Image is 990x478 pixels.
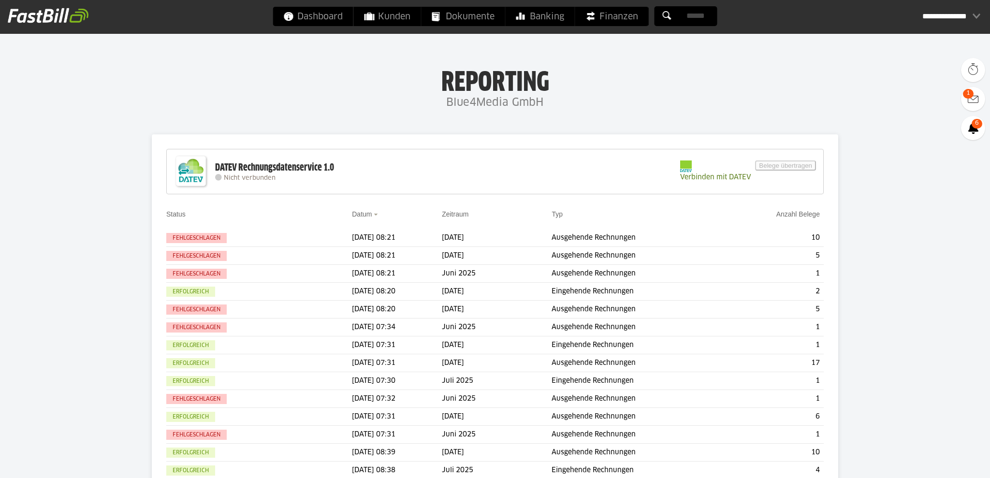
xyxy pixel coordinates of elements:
[442,390,552,408] td: Juni 2025
[442,301,552,319] td: [DATE]
[352,372,442,390] td: [DATE] 07:30
[352,301,442,319] td: [DATE] 08:20
[215,161,334,174] div: DATEV Rechnungsdatenservice 1.0
[354,7,421,26] a: Kunden
[680,172,751,183] span: Verbinden mit DATEV
[552,408,725,426] td: Ausgehende Rechnungen
[726,426,824,444] td: 1
[442,408,552,426] td: [DATE]
[726,354,824,372] td: 17
[726,444,824,462] td: 10
[552,210,563,218] a: Typ
[166,342,215,348] sl-badge: Erfolgreich
[726,265,824,283] td: 1
[442,229,552,247] td: [DATE]
[726,301,824,319] td: 5
[352,426,442,444] td: [DATE] 07:31
[442,283,552,301] td: [DATE]
[8,8,88,23] img: fastbill_logo_white.png
[442,336,552,354] td: [DATE]
[374,214,380,216] img: sort_desc.gif
[726,408,824,426] td: 6
[442,210,468,218] a: Zeitraum
[963,89,974,99] span: 1
[552,426,725,444] td: Ausgehende Rechnungen
[552,319,725,336] td: Ausgehende Rechnungen
[442,247,552,265] td: [DATE]
[172,152,210,190] img: DATEV-Datenservice Logo
[166,270,227,277] sl-badge: Fehlgeschlagen
[915,449,980,473] iframe: Öffnet ein Widget, in dem Sie weitere Informationen finden
[552,390,725,408] td: Ausgehende Rechnungen
[166,288,215,295] sl-badge: Erfolgreich
[352,444,442,462] td: [DATE] 08:39
[961,87,985,111] a: 1
[442,319,552,336] td: Juni 2025
[352,265,442,283] td: [DATE] 08:21
[352,408,442,426] td: [DATE] 07:31
[680,160,692,172] img: pi-datev-logo-farbig-24.svg
[726,229,824,247] td: 10
[166,210,186,218] a: Status
[442,426,552,444] td: Juni 2025
[352,229,442,247] td: [DATE] 08:21
[552,265,725,283] td: Ausgehende Rechnungen
[552,336,725,354] td: Eingehende Rechnungen
[516,7,564,26] span: Banking
[442,444,552,462] td: [DATE]
[552,301,725,319] td: Ausgehende Rechnungen
[166,413,215,420] sl-badge: Erfolgreich
[352,336,442,354] td: [DATE] 07:31
[506,7,575,26] a: Banking
[166,395,227,402] sl-badge: Fehlgeschlagen
[166,377,215,384] sl-badge: Erfolgreich
[552,247,725,265] td: Ausgehende Rechnungen
[442,265,552,283] td: Juni 2025
[224,175,276,181] span: Nicht verbunden
[273,7,353,26] a: Dashboard
[432,7,495,26] span: Dokumente
[166,467,215,474] sl-badge: Erfolgreich
[166,324,227,331] sl-badge: Fehlgeschlagen
[352,354,442,372] td: [DATE] 07:31
[166,431,227,438] sl-badge: Fehlgeschlagen
[352,247,442,265] td: [DATE] 08:21
[352,319,442,336] td: [DATE] 07:34
[726,390,824,408] td: 1
[166,234,227,241] sl-badge: Fehlgeschlagen
[552,229,725,247] td: Ausgehende Rechnungen
[776,210,820,218] a: Anzahl Belege
[726,319,824,336] td: 1
[166,360,215,366] sl-badge: Erfolgreich
[352,210,372,218] a: Datum
[166,252,227,259] sl-badge: Fehlgeschlagen
[680,160,751,183] a: Verbinden mit DATEV
[755,162,816,169] sl-button: Belege übertragen
[166,306,227,313] sl-badge: Fehlgeschlagen
[97,68,893,93] h1: Reporting
[726,283,824,301] td: 2
[442,354,552,372] td: [DATE]
[552,372,725,390] td: Eingehende Rechnungen
[575,7,649,26] a: Finanzen
[586,7,638,26] span: Finanzen
[352,283,442,301] td: [DATE] 08:20
[726,372,824,390] td: 1
[726,336,824,354] td: 1
[364,7,410,26] span: Kunden
[552,283,725,301] td: Eingehende Rechnungen
[726,247,824,265] td: 5
[552,444,725,462] td: Ausgehende Rechnungen
[961,116,985,140] a: 6
[422,7,505,26] a: Dokumente
[284,7,343,26] span: Dashboard
[352,390,442,408] td: [DATE] 07:32
[552,354,725,372] td: Ausgehende Rechnungen
[442,372,552,390] td: Juli 2025
[972,119,982,129] span: 6
[166,449,215,456] sl-badge: Erfolgreich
